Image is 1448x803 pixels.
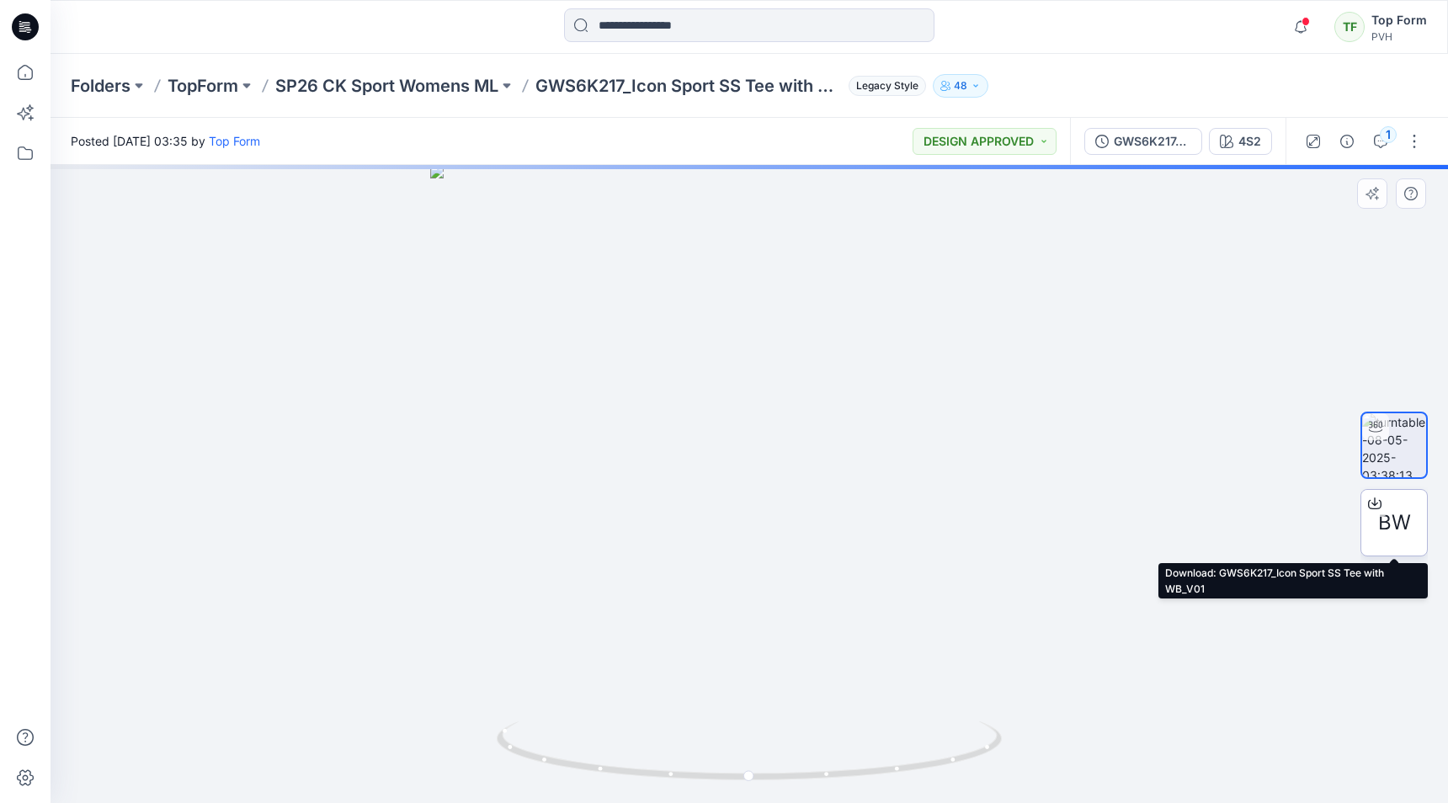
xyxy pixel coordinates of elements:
[1209,128,1272,155] button: 4S2
[849,76,926,96] span: Legacy Style
[1362,413,1426,477] img: turntable-08-05-2025-03:38:13
[71,132,260,150] span: Posted [DATE] 03:35 by
[842,74,926,98] button: Legacy Style
[71,74,130,98] a: Folders
[1367,128,1394,155] button: 1
[535,74,842,98] p: GWS6K217_Icon Sport SS Tee with WB_V01
[168,74,238,98] a: TopForm
[1371,10,1427,30] div: Top Form
[275,74,498,98] a: SP26 CK Sport Womens ML
[1334,128,1360,155] button: Details
[954,77,967,95] p: 48
[1371,30,1427,43] div: PVH
[933,74,988,98] button: 48
[1334,12,1365,42] div: TF
[1380,126,1397,143] div: 1
[1378,508,1411,538] span: BW
[1084,128,1202,155] button: GWS6K217_Icon Sport SS Tee with WB_V01
[1238,132,1261,151] div: 4S2
[209,134,260,148] a: Top Form
[1114,132,1191,151] div: GWS6K217_Icon Sport SS Tee with WB_V01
